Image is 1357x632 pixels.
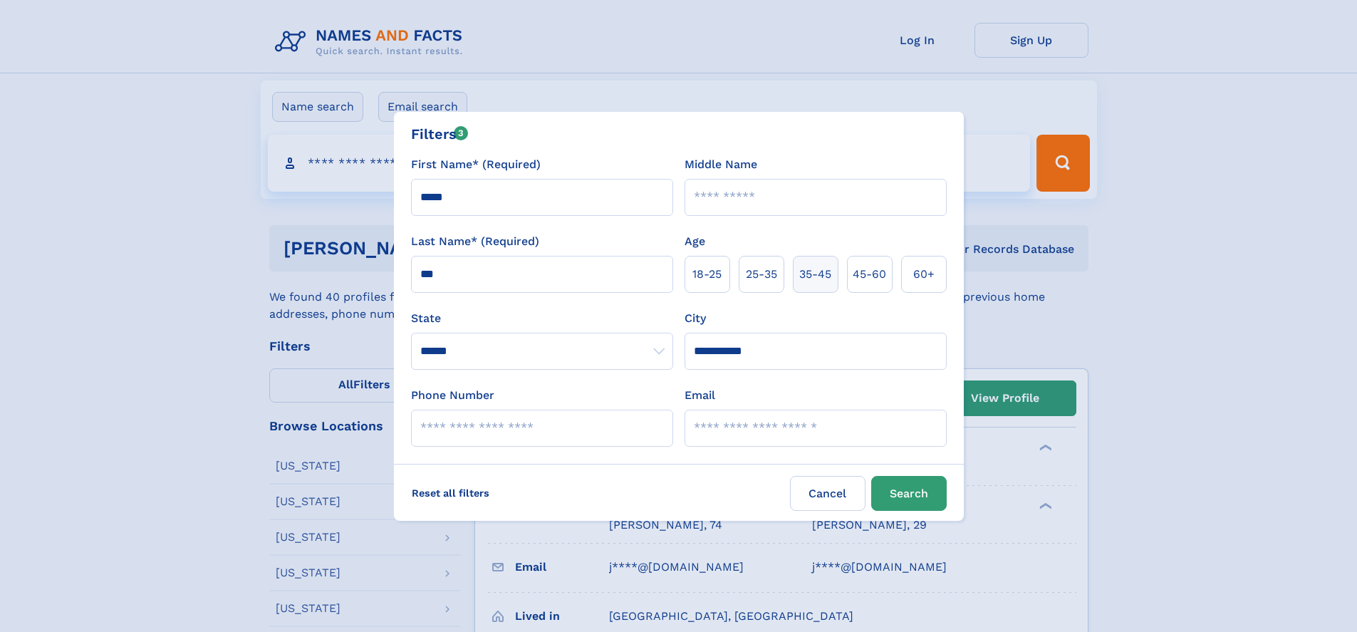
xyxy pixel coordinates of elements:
span: 18‑25 [692,266,722,283]
label: Reset all filters [402,476,499,510]
label: Middle Name [685,156,757,173]
span: 25‑35 [746,266,777,283]
label: First Name* (Required) [411,156,541,173]
label: Phone Number [411,387,494,404]
label: State [411,310,673,327]
span: 45‑60 [853,266,886,283]
span: 60+ [913,266,935,283]
button: Search [871,476,947,511]
label: Last Name* (Required) [411,233,539,250]
label: City [685,310,706,327]
span: 35‑45 [799,266,831,283]
label: Cancel [790,476,865,511]
div: Filters [411,123,469,145]
label: Age [685,233,705,250]
label: Email [685,387,715,404]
